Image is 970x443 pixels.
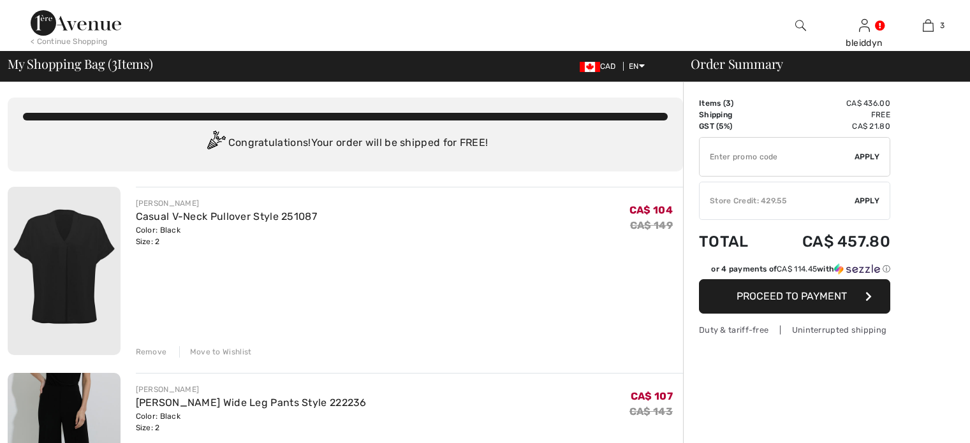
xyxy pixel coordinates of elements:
[699,220,768,263] td: Total
[700,195,855,207] div: Store Credit: 429.55
[8,187,121,355] img: Casual V-Neck Pullover Style 251087
[699,279,890,314] button: Proceed to Payment
[855,195,880,207] span: Apply
[136,210,318,222] a: Casual V-Neck Pullover Style 251087
[630,219,673,231] s: CA$ 149
[112,54,117,71] span: 3
[31,36,108,47] div: < Continue Shopping
[699,109,768,120] td: Shipping
[859,19,870,31] a: Sign In
[23,131,668,156] div: Congratulations! Your order will be shipped for FREE!
[777,265,817,273] span: CA$ 114.45
[859,18,870,33] img: My Info
[699,98,768,109] td: Items ( )
[855,151,880,163] span: Apply
[699,120,768,132] td: GST (5%)
[629,62,645,71] span: EN
[580,62,600,72] img: Canadian Dollar
[768,98,890,109] td: CA$ 436.00
[711,263,890,275] div: or 4 payments of with
[699,324,890,336] div: Duty & tariff-free | Uninterrupted shipping
[629,204,673,216] span: CA$ 104
[31,10,121,36] img: 1ère Avenue
[675,57,962,70] div: Order Summary
[136,346,167,358] div: Remove
[737,290,847,302] span: Proceed to Payment
[203,131,228,156] img: Congratulation2.svg
[768,120,890,132] td: CA$ 21.80
[631,390,673,402] span: CA$ 107
[940,20,944,31] span: 3
[629,405,673,418] s: CA$ 143
[136,198,318,209] div: [PERSON_NAME]
[834,263,880,275] img: Sezzle
[136,224,318,247] div: Color: Black Size: 2
[700,138,855,176] input: Promo code
[699,263,890,279] div: or 4 payments ofCA$ 114.45withSezzle Click to learn more about Sezzle
[8,57,153,70] span: My Shopping Bag ( Items)
[136,396,367,409] a: [PERSON_NAME] Wide Leg Pants Style 222236
[580,62,621,71] span: CAD
[136,384,367,395] div: [PERSON_NAME]
[726,99,731,108] span: 3
[923,18,934,33] img: My Bag
[795,18,806,33] img: search the website
[136,410,367,433] div: Color: Black Size: 2
[768,220,890,263] td: CA$ 457.80
[897,18,959,33] a: 3
[768,109,890,120] td: Free
[179,346,252,358] div: Move to Wishlist
[833,36,895,50] div: bleiddyn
